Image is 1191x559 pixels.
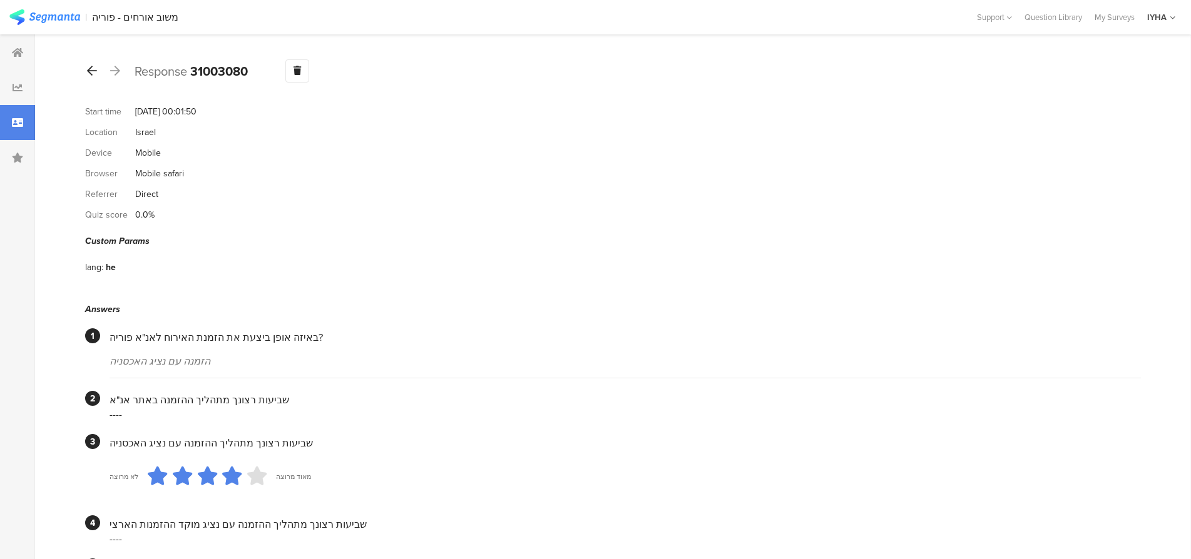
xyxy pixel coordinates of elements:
div: 3 [85,434,100,449]
div: הזמנה עם נציג האכסניה [110,354,1141,368]
div: [DATE] 00:01:50 [135,105,197,118]
div: מאוד מרוצה [276,471,311,481]
div: Mobile safari [135,167,184,180]
img: segmanta logo [9,9,80,25]
div: Referrer [85,188,135,201]
div: 4 [85,515,100,530]
div: שביעות רצונך מתהליך ההזמנה עם נציג מוקד ההזמנות הארצי [110,517,1141,531]
b: 31003080 [190,62,248,81]
div: 1 [85,328,100,343]
div: 0.0% [135,208,155,221]
div: Direct [135,188,158,201]
div: שביעות רצונך מתהליך ההזמנה באתר אנ"א [110,393,1141,407]
div: | [85,10,87,24]
div: Location [85,126,135,139]
a: My Surveys [1088,11,1141,23]
div: he [106,261,116,274]
div: Support [977,8,1012,27]
div: לא מרוצה [110,471,138,481]
div: ---- [110,531,1141,546]
div: Browser [85,167,135,180]
div: Quiz score [85,208,135,221]
div: באיזה אופן ביצעת את הזמנת האירוח לאנ"א פוריה? [110,330,1141,345]
div: 2 [85,391,100,406]
a: Question Library [1018,11,1088,23]
span: Response [135,62,187,81]
div: שביעות רצונך מתהליך ההזמנה עם נציג האכסניה [110,436,1141,450]
div: משוב אורחים - פוריה [92,11,178,23]
div: ---- [110,407,1141,421]
div: Device [85,146,135,159]
div: lang: [85,261,106,274]
div: Mobile [135,146,161,159]
div: Answers [85,303,1141,316]
div: Start time [85,105,135,118]
div: Custom Params [85,234,1141,248]
div: Israel [135,126,156,139]
div: IYHA [1147,11,1167,23]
